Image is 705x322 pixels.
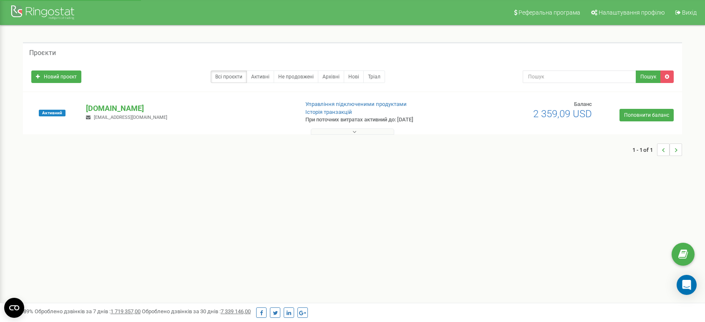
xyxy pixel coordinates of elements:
[305,101,407,107] a: Управління підключеними продуктами
[305,116,457,124] p: При поточних витратах активний до: [DATE]
[533,108,592,120] span: 2 359,09 USD
[39,110,65,116] span: Активний
[632,143,657,156] span: 1 - 1 of 1
[519,9,580,16] span: Реферальна програма
[142,308,251,314] span: Оброблено дзвінків за 30 днів :
[111,308,141,314] u: 1 719 357,00
[94,115,167,120] span: [EMAIL_ADDRESS][DOMAIN_NAME]
[274,70,318,83] a: Не продовжені
[29,49,56,57] h5: Проєкти
[4,298,24,318] button: Open CMP widget
[636,70,661,83] button: Пошук
[318,70,344,83] a: Архівні
[677,275,697,295] div: Open Intercom Messenger
[619,109,674,121] a: Поповнити баланс
[211,70,247,83] a: Всі проєкти
[363,70,385,83] a: Тріал
[86,103,292,114] p: [DOMAIN_NAME]
[305,109,352,115] a: Історія транзакцій
[31,70,81,83] a: Новий проєкт
[599,9,665,16] span: Налаштування профілю
[344,70,364,83] a: Нові
[632,135,682,164] nav: ...
[682,9,697,16] span: Вихід
[574,101,592,107] span: Баланс
[35,308,141,314] span: Оброблено дзвінків за 7 днів :
[523,70,637,83] input: Пошук
[247,70,274,83] a: Активні
[221,308,251,314] u: 7 339 146,00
